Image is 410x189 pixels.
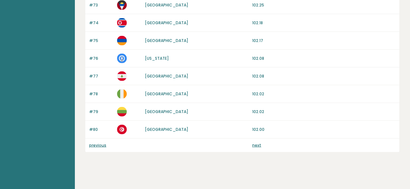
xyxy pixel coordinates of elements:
a: [GEOGRAPHIC_DATA] [145,73,188,79]
img: tn.svg [117,125,127,134]
a: [GEOGRAPHIC_DATA] [145,127,188,132]
p: 102.02 [252,91,395,97]
a: [GEOGRAPHIC_DATA] [145,109,188,114]
a: [US_STATE] [145,56,169,61]
p: #78 [89,91,113,97]
a: previous [89,142,106,148]
a: [GEOGRAPHIC_DATA] [145,91,188,97]
p: #79 [89,109,113,115]
p: #76 [89,56,113,61]
p: 102.25 [252,2,395,8]
a: next [252,142,261,148]
p: 102.08 [252,56,395,61]
a: [GEOGRAPHIC_DATA] [145,2,188,8]
p: #74 [89,20,113,26]
a: [GEOGRAPHIC_DATA] [145,20,188,26]
img: kp.svg [117,18,127,28]
a: [GEOGRAPHIC_DATA] [145,38,188,43]
img: ie.svg [117,89,127,99]
img: lb.svg [117,71,127,81]
img: am.svg [117,36,127,46]
p: #80 [89,127,113,132]
p: 102.08 [252,73,395,79]
p: #75 [89,38,113,44]
p: 102.02 [252,109,395,115]
p: #77 [89,73,113,79]
p: 102.17 [252,38,395,44]
p: #73 [89,2,113,8]
img: lt.svg [117,107,127,117]
p: 102.18 [252,20,395,26]
img: ag.svg [117,0,127,10]
p: 102.00 [252,127,395,132]
img: mp.svg [117,54,127,63]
